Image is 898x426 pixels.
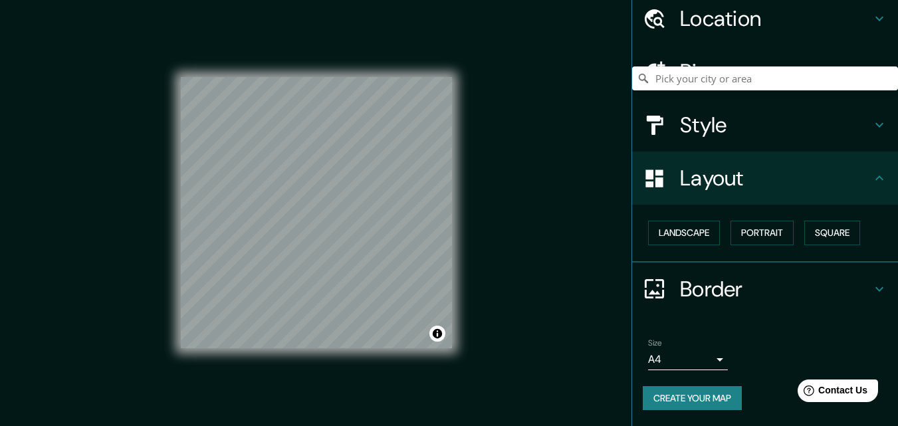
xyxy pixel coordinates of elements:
[680,58,871,85] h4: Pins
[804,221,860,245] button: Square
[680,276,871,302] h4: Border
[648,337,662,348] label: Size
[632,98,898,152] div: Style
[730,221,794,245] button: Portrait
[632,263,898,316] div: Border
[632,152,898,205] div: Layout
[643,386,742,411] button: Create your map
[181,77,452,348] canvas: Map
[632,66,898,90] input: Pick your city or area
[648,349,728,370] div: A4
[680,165,871,191] h4: Layout
[680,5,871,32] h4: Location
[780,374,883,411] iframe: Help widget launcher
[648,221,720,245] button: Landscape
[429,326,445,342] button: Toggle attribution
[680,112,871,138] h4: Style
[632,45,898,98] div: Pins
